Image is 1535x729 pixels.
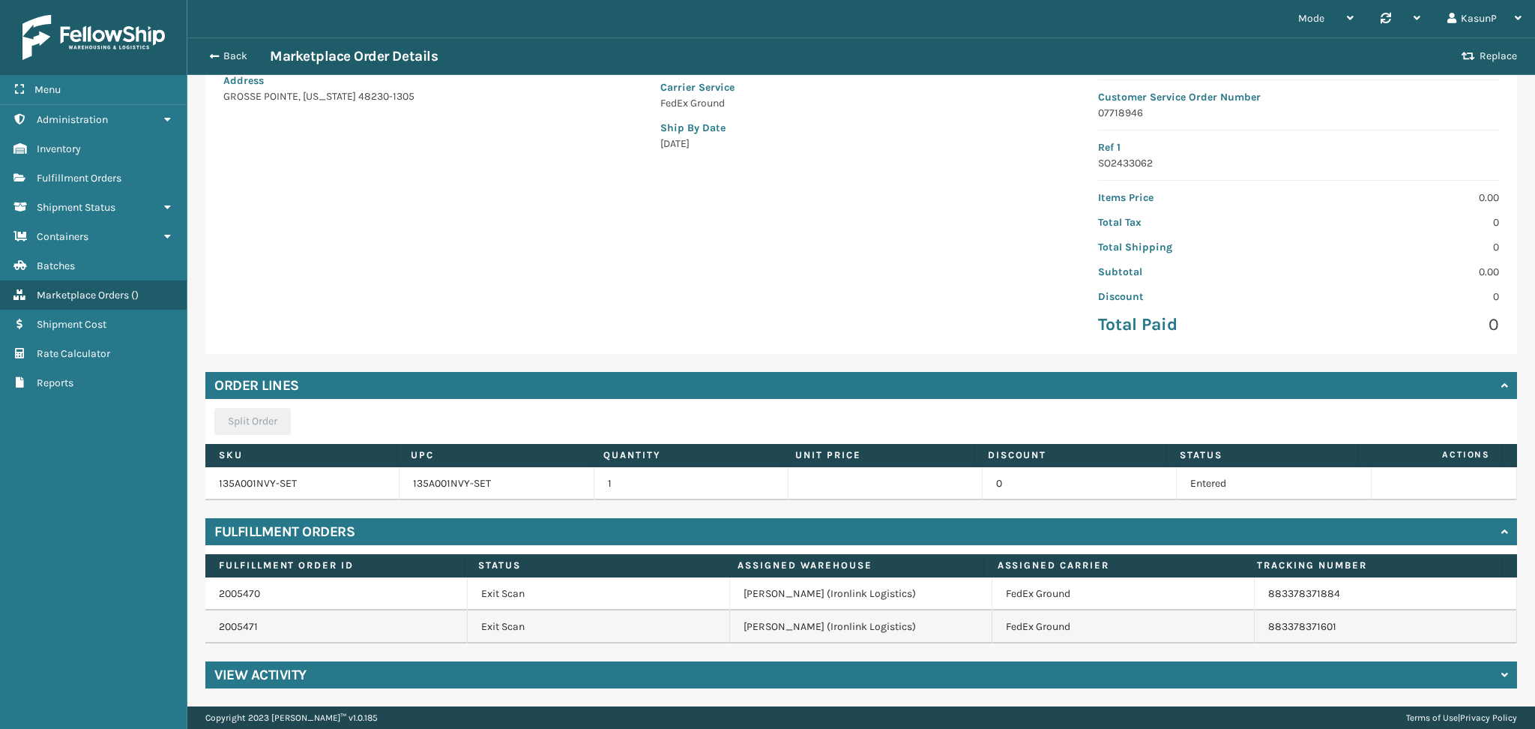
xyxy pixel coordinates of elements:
[34,83,61,96] span: Menu
[214,376,299,394] h4: Order Lines
[738,559,969,572] label: Assigned Warehouse
[219,587,260,600] a: 2005470
[730,577,992,610] td: [PERSON_NAME] (Ironlink Logistics)
[1298,12,1324,25] span: Mode
[1406,712,1458,723] a: Terms of Use
[660,136,1061,151] p: [DATE]
[603,448,767,462] label: Quantity
[1268,587,1340,600] a: 883378371884
[660,79,1061,95] p: Carrier Service
[219,559,450,572] label: Fulfillment Order Id
[660,95,1061,111] p: FedEx Ground
[478,559,710,572] label: Status
[988,448,1152,462] label: Discount
[37,230,88,243] span: Containers
[1098,264,1290,280] p: Subtotal
[205,706,378,729] p: Copyright 2023 [PERSON_NAME]™ v 1.0.185
[1098,155,1499,171] p: SO2433062
[1098,289,1290,304] p: Discount
[219,620,258,633] a: 2005471
[37,142,81,155] span: Inventory
[37,172,121,184] span: Fulfillment Orders
[983,467,1177,500] td: 0
[1098,214,1290,230] p: Total Tax
[1177,467,1371,500] td: Entered
[1307,313,1499,336] p: 0
[411,448,575,462] label: UPC
[1307,289,1499,304] p: 0
[37,318,106,331] span: Shipment Cost
[1098,239,1290,255] p: Total Shipping
[223,74,264,87] span: Address
[730,610,992,643] td: [PERSON_NAME] (Ironlink Logistics)
[37,259,75,272] span: Batches
[1307,264,1499,280] p: 0.00
[1457,49,1522,63] button: Replace
[37,347,110,360] span: Rate Calculator
[1257,559,1489,572] label: Tracking Number
[1098,313,1290,336] p: Total Paid
[37,201,115,214] span: Shipment Status
[1098,105,1499,121] p: 07718946
[223,88,624,104] p: GROSSE POINTE , [US_STATE] 48230-1305
[131,289,139,301] span: ( )
[992,610,1255,643] td: FedEx Ground
[1307,214,1499,230] p: 0
[37,376,73,389] span: Reports
[1406,706,1517,729] div: |
[998,559,1229,572] label: Assigned Carrier
[1363,442,1499,467] span: Actions
[992,577,1255,610] td: FedEx Ground
[214,666,307,684] h4: View Activity
[468,577,730,610] td: Exit Scan
[468,610,730,643] td: Exit Scan
[1268,620,1336,633] a: 883378371601
[1462,51,1475,61] i: Replace
[1307,239,1499,255] p: 0
[270,47,438,65] h3: Marketplace Order Details
[399,467,594,500] td: 135A001NVY-SET
[1460,712,1517,723] a: Privacy Policy
[1307,190,1499,205] p: 0.00
[37,113,108,126] span: Administration
[219,448,383,462] label: SKU
[1180,448,1344,462] label: Status
[1098,190,1290,205] p: Items Price
[22,15,165,60] img: logo
[201,49,270,63] button: Back
[594,467,788,500] td: 1
[37,289,129,301] span: Marketplace Orders
[214,523,355,541] h4: Fulfillment Orders
[660,120,1061,136] p: Ship By Date
[219,477,297,490] a: 135A001NVY-SET
[214,408,291,435] button: Split Order
[1098,139,1499,155] p: Ref 1
[1098,89,1499,105] p: Customer Service Order Number
[795,448,959,462] label: Unit Price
